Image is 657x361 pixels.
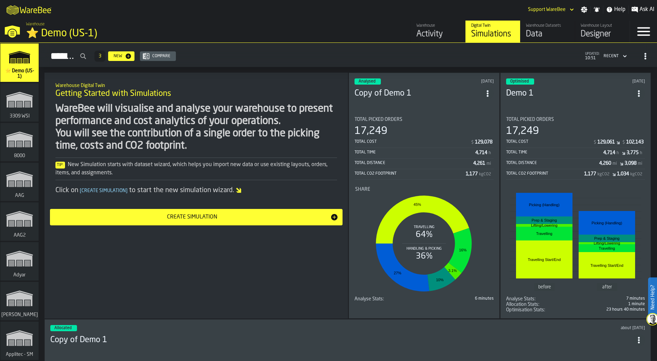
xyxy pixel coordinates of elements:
[506,302,539,307] div: Title
[50,209,343,225] button: button-Create Simulation
[506,307,545,313] span: Optimisation Stats:
[150,54,173,59] div: Compare
[630,172,642,177] span: kgCO2
[538,296,645,301] div: 7 minutes
[585,56,600,61] span: 10:51
[355,150,475,155] div: Total Time
[520,21,575,42] a: link-to-/wh/i/103622fe-4b04-4da1-b95f-2619b9c959cc/data
[526,23,569,28] div: Warehouse Datasets
[506,117,554,122] span: Total Picked Orders
[355,117,494,180] div: stat-Total Picked Orders
[26,22,44,27] span: Warehouse
[126,188,128,193] span: ]
[12,233,27,238] span: AAG2
[575,21,630,42] a: link-to-/wh/i/103622fe-4b04-4da1-b95f-2619b9c959cc/designer
[108,51,134,61] button: button-New
[475,150,487,155] div: Stat Value
[638,161,642,166] span: mi
[506,296,536,302] div: Title
[640,151,642,155] span: h
[604,54,619,59] div: DropdownMenuValue-4
[603,150,615,155] div: Stat Value
[14,193,26,198] span: AAG
[602,285,612,289] text: after
[506,161,600,165] div: Total Distance
[55,103,337,152] div: WareBee will visualise and analyse your warehouse to present performance and cost analytics of yo...
[8,113,31,119] span: 3309 WSI
[416,23,460,28] div: Warehouse
[140,51,176,61] button: button-Compare
[627,150,639,155] div: Stat Value
[506,302,645,307] div: stat-Allocation Stats:
[50,335,633,346] div: Copy of Demo 1
[355,187,493,192] div: Title
[416,29,460,40] div: Activity
[80,188,81,193] span: [
[479,172,491,177] span: kgCO2
[506,171,584,176] div: Total CO2 Footprint
[487,161,491,166] span: mi
[55,88,171,99] span: Getting Started with Simulations
[585,52,600,56] span: updated:
[111,54,125,59] div: New
[44,73,348,319] div: ItemListCard-
[597,139,615,145] div: Stat Value
[526,29,569,40] div: Data
[355,117,494,122] div: Title
[54,326,72,330] span: Allocated
[601,52,628,60] div: DropdownMenuValue-4
[548,307,645,312] div: 23 hours 40 minutes
[0,123,39,163] a: link-to-/wh/i/b2e041e4-2753-4086-a82a-958e8abdd2c7/simulations
[355,139,470,144] div: Total Cost
[99,54,101,59] span: 3
[438,79,494,84] div: Updated: 08/08/2025, 11:39:53 Created: 17/03/2025, 23:24:57
[355,171,466,176] div: Total CO2 Footprint
[538,285,551,289] text: before
[355,161,473,165] div: Total Distance
[355,88,481,99] div: Copy of Demo 1
[581,23,624,28] div: Warehouse Layout
[528,7,566,12] div: DropdownMenuValue-Support WareBee
[0,282,39,322] a: link-to-/wh/i/72fe6713-8242-4c3c-8adf-5d67388ea6d5/simulations
[473,161,485,166] div: Stat Value
[0,242,39,282] a: link-to-/wh/i/862141b4-a92e-43d2-8b2b-6509793ccc83/simulations
[506,296,645,302] div: stat-Analyse Stats:
[466,171,478,177] div: Stat Value
[506,307,645,313] div: stat-Optimisation Stats:
[55,161,337,177] div: New Simulation starts with dataset wizard, which helps you import new data or use existing layout...
[594,140,596,145] span: $
[78,188,129,193] span: Create Simulation
[590,79,645,84] div: Updated: 06/08/2025, 22:28:10 Created: 15/03/2025, 14:46:27
[506,307,545,313] div: Title
[597,172,609,177] span: kgCO2
[55,162,65,169] span: Tip:
[92,51,108,62] div: ButtonLoadMore-Load More-Prev-First-Last
[355,296,384,302] span: Analyse Stats:
[506,150,604,155] div: Total Time
[506,302,539,307] span: Allocation Stats:
[613,161,617,166] span: mi
[355,296,384,302] div: Title
[0,83,39,123] a: link-to-/wh/i/d1ef1afb-ce11-4124-bdae-ba3d01893ec0/simulations
[355,111,494,302] section: card-SimulationDashboardCard-analyzed
[507,187,645,295] div: stat-
[622,140,625,145] span: $
[584,171,596,177] div: Stat Value
[26,27,211,40] div: ⭐ Demo (US-1)
[12,272,27,278] span: Adyar
[471,140,474,145] span: $
[603,5,628,14] label: button-toggle-Help
[506,88,633,99] h3: Demo 1
[599,161,611,166] div: Stat Value
[506,307,645,313] span: 434,850
[500,73,651,319] div: ItemListCard-DashboardItemContainer
[506,139,593,144] div: Total Cost
[39,43,657,67] h2: button-Simulations
[54,213,330,221] div: Create Simulation
[506,78,534,85] div: status-3 2
[506,111,645,313] section: card-SimulationDashboardCard-optimised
